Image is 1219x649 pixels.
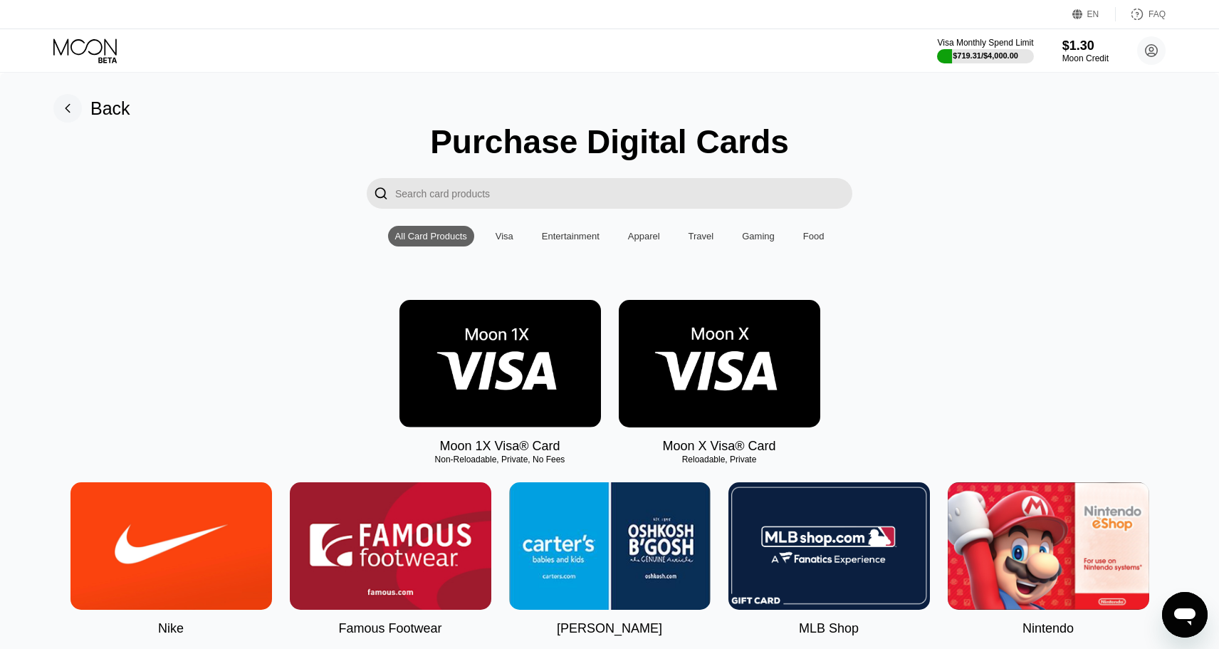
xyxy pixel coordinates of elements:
div: Gaming [742,231,775,242]
div: MLB Shop [799,621,859,636]
div: $1.30 [1062,38,1109,53]
div: Famous Footwear [338,621,441,636]
div: Apparel [628,231,660,242]
div: All Card Products [395,231,467,242]
iframe: Button to launch messaging window [1162,592,1208,638]
div: Entertainment [542,231,600,242]
div: Nike [158,621,184,636]
div: FAQ [1116,7,1166,21]
div: Moon Credit [1062,53,1109,63]
div: $719.31 / $4,000.00 [953,51,1018,60]
div: Purchase Digital Cards [430,123,789,161]
div: Visa [488,226,520,246]
input: Search card products [395,178,852,209]
div: Gaming [735,226,782,246]
div: Travel [689,231,714,242]
div: Moon X Visa® Card [662,439,775,454]
div: Food [796,226,832,246]
div: EN [1072,7,1116,21]
div: Visa Monthly Spend Limit [937,38,1033,48]
div: EN [1087,9,1099,19]
div: Back [90,98,130,119]
div: Nintendo [1022,621,1074,636]
div: Apparel [621,226,667,246]
div: $1.30Moon Credit [1062,38,1109,63]
div: Visa [496,231,513,242]
div: [PERSON_NAME] [557,621,662,636]
div: Travel [681,226,721,246]
div: All Card Products [388,226,474,246]
div: Moon 1X Visa® Card [439,439,560,454]
div: Back [53,94,130,123]
div: Reloadable, Private [619,455,820,464]
div: Entertainment [535,226,607,246]
div: Visa Monthly Spend Limit$719.31/$4,000.00 [937,38,1033,63]
div:  [374,185,388,202]
div: Non-Reloadable, Private, No Fees [399,455,601,464]
div:  [367,178,395,209]
div: Food [803,231,825,242]
div: FAQ [1149,9,1166,19]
